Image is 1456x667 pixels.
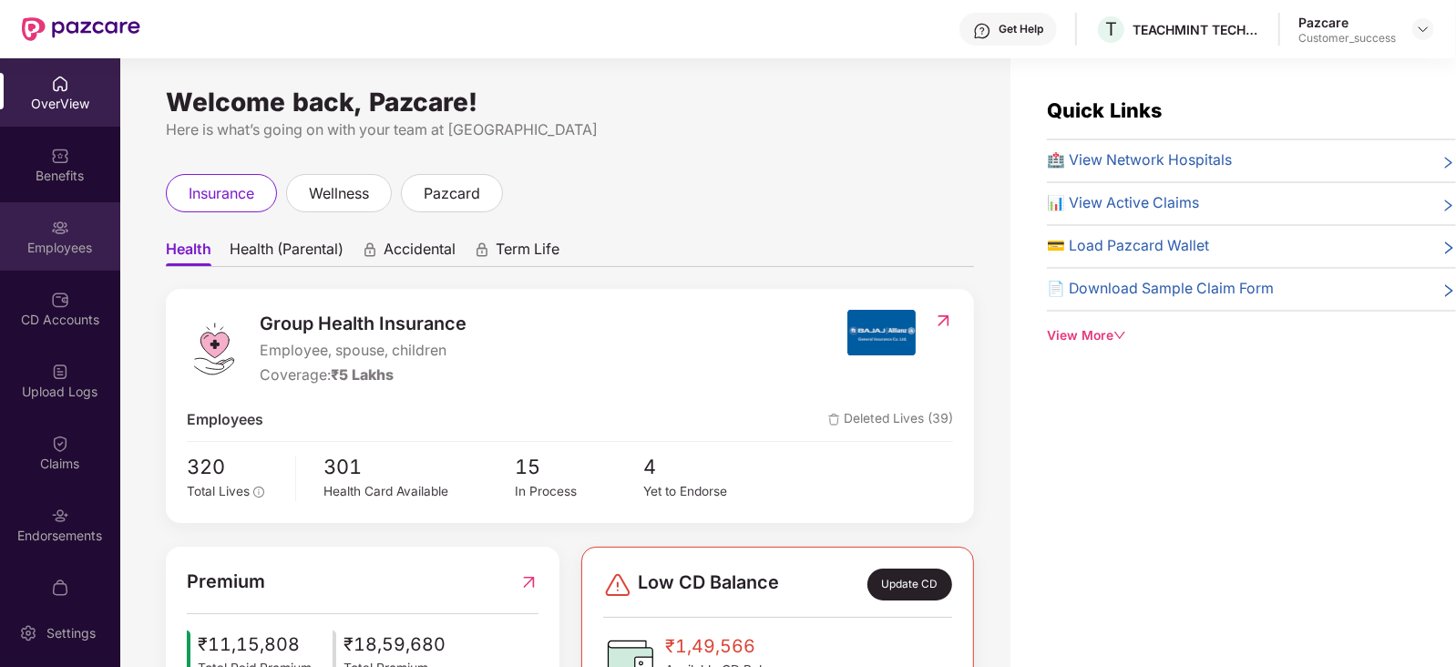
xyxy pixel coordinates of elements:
[1105,18,1117,40] span: T
[828,409,953,432] span: Deleted Lives (39)
[424,182,480,205] span: pazcard
[665,632,791,661] span: ₹1,49,566
[1047,326,1456,346] div: View More
[973,22,991,40] img: svg+xml;base64,PHN2ZyBpZD0iSGVscC0zMngzMiIgeG1sbnM9Imh0dHA6Ly93d3cudzMub3JnLzIwMDAvc3ZnIiB3aWR0aD...
[187,451,282,482] span: 320
[1441,282,1456,301] span: right
[496,240,559,266] span: Term Life
[253,487,264,498] span: info-circle
[166,240,211,266] span: Health
[166,95,974,109] div: Welcome back, Pazcare!
[999,22,1043,36] div: Get Help
[867,569,952,600] div: Update CD
[51,147,69,165] img: svg+xml;base64,PHN2ZyBpZD0iQmVuZWZpdHMiIHhtbG5zPSJodHRwOi8vd3d3LnczLm9yZy8yMDAwL3N2ZyIgd2lkdGg9Ij...
[1441,153,1456,172] span: right
[230,240,343,266] span: Health (Parental)
[260,310,467,338] span: Group Health Insurance
[1441,196,1456,215] span: right
[828,414,840,426] img: deleteIcon
[1047,98,1162,122] span: Quick Links
[516,451,643,482] span: 15
[51,219,69,237] img: svg+xml;base64,PHN2ZyBpZD0iRW1wbG95ZWVzIiB4bWxucz0iaHR0cDovL3d3dy53My5vcmcvMjAwMC9zdmciIHdpZHRoPS...
[847,310,916,355] img: insurerIcon
[187,568,265,596] span: Premium
[51,507,69,525] img: svg+xml;base64,PHN2ZyBpZD0iRW5kb3JzZW1lbnRzIiB4bWxucz0iaHR0cDovL3d3dy53My5vcmcvMjAwMC9zdmciIHdpZH...
[643,451,771,482] span: 4
[51,291,69,309] img: svg+xml;base64,PHN2ZyBpZD0iQ0RfQWNjb3VudHMiIGRhdGEtbmFtZT0iQ0QgQWNjb3VudHMiIHhtbG5zPSJodHRwOi8vd3...
[260,364,467,387] div: Coverage:
[51,75,69,93] img: svg+xml;base64,PHN2ZyBpZD0iSG9tZSIgeG1sbnM9Imh0dHA6Ly93d3cudzMub3JnLzIwMDAvc3ZnIiB3aWR0aD0iMjAiIG...
[1047,235,1209,258] span: 💳 Load Pazcard Wallet
[51,579,69,597] img: svg+xml;base64,PHN2ZyBpZD0iTXlfT3JkZXJzIiBkYXRhLW5hbWU9Ik15IE9yZGVycyIgeG1sbnM9Imh0dHA6Ly93d3cudz...
[1298,14,1396,31] div: Pazcare
[934,312,953,330] img: RedirectIcon
[187,484,250,498] span: Total Lives
[187,409,263,432] span: Employees
[474,241,490,258] div: animation
[323,451,515,482] span: 301
[187,322,241,376] img: logo
[343,631,446,659] span: ₹18,59,680
[1416,22,1430,36] img: svg+xml;base64,PHN2ZyBpZD0iRHJvcGRvd24tMzJ4MzIiIHhtbG5zPSJodHRwOi8vd3d3LnczLm9yZy8yMDAwL3N2ZyIgd2...
[362,241,378,258] div: animation
[51,363,69,381] img: svg+xml;base64,PHN2ZyBpZD0iVXBsb2FkX0xvZ3MiIGRhdGEtbmFtZT0iVXBsb2FkIExvZ3MiIHhtbG5zPSJodHRwOi8vd3...
[323,482,515,502] div: Health Card Available
[384,240,456,266] span: Accidental
[331,366,394,384] span: ₹5 Lakhs
[309,182,369,205] span: wellness
[1047,192,1199,215] span: 📊 View Active Claims
[603,570,632,600] img: svg+xml;base64,PHN2ZyBpZD0iRGFuZ2VyLTMyeDMyIiB4bWxucz0iaHR0cDovL3d3dy53My5vcmcvMjAwMC9zdmciIHdpZH...
[638,569,779,600] span: Low CD Balance
[519,568,538,596] img: RedirectIcon
[22,17,140,41] img: New Pazcare Logo
[1047,149,1232,172] span: 🏥 View Network Hospitals
[1047,278,1274,301] span: 📄 Download Sample Claim Form
[1113,329,1126,342] span: down
[1133,21,1260,38] div: TEACHMINT TECHNOLOGIES PRIVATE LIMITED
[1298,31,1396,46] div: Customer_success
[198,631,312,659] span: ₹11,15,808
[41,624,101,642] div: Settings
[260,340,467,363] span: Employee, spouse, children
[1441,239,1456,258] span: right
[51,435,69,453] img: svg+xml;base64,PHN2ZyBpZD0iQ2xhaW0iIHhtbG5zPSJodHRwOi8vd3d3LnczLm9yZy8yMDAwL3N2ZyIgd2lkdGg9IjIwIi...
[189,182,254,205] span: insurance
[166,118,974,141] div: Here is what’s going on with your team at [GEOGRAPHIC_DATA]
[19,624,37,642] img: svg+xml;base64,PHN2ZyBpZD0iU2V0dGluZy0yMHgyMCIgeG1sbnM9Imh0dHA6Ly93d3cudzMub3JnLzIwMDAvc3ZnIiB3aW...
[516,482,643,502] div: In Process
[643,482,771,502] div: Yet to Endorse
